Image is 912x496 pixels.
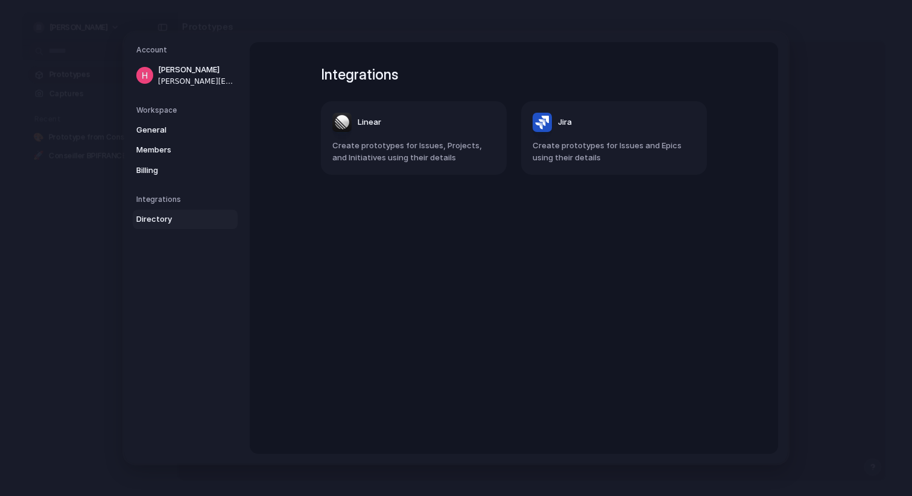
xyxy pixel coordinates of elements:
[136,194,238,205] h5: Integrations
[136,124,214,136] span: General
[133,140,238,160] a: Members
[133,210,238,229] a: Directory
[358,116,381,128] span: Linear
[133,60,238,90] a: [PERSON_NAME][PERSON_NAME][EMAIL_ADDRESS][DOMAIN_NAME]
[158,64,235,76] span: [PERSON_NAME]
[136,165,214,177] span: Billing
[133,121,238,140] a: General
[158,76,235,87] span: [PERSON_NAME][EMAIL_ADDRESS][DOMAIN_NAME]
[321,64,707,86] h1: Integrations
[332,140,495,163] span: Create prototypes for Issues, Projects, and Initiatives using their details
[133,161,238,180] a: Billing
[136,45,238,55] h5: Account
[136,213,214,225] span: Directory
[136,105,238,116] h5: Workspace
[533,140,695,163] span: Create prototypes for Issues and Epics using their details
[136,144,214,156] span: Members
[558,116,572,128] span: Jira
